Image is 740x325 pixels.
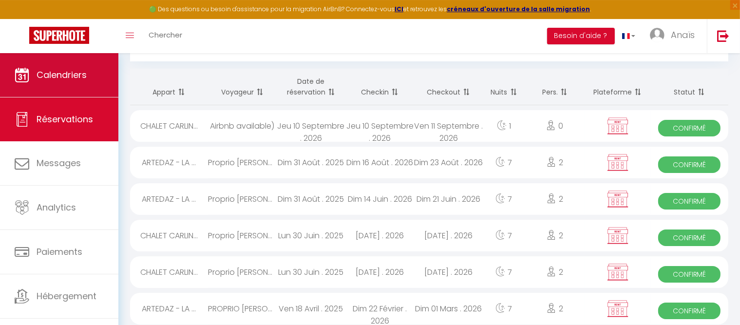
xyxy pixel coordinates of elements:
button: Besoin d'aide ? [547,28,615,44]
span: Paiements [37,246,82,258]
th: Sort by channel [585,69,650,105]
a: Chercher [141,19,190,53]
th: Sort by rentals [130,69,208,105]
a: créneaux d'ouverture de la salle migration [447,5,590,13]
span: Messages [37,157,81,169]
img: Super Booking [29,27,89,44]
th: Sort by checkout [414,69,483,105]
img: ... [650,28,664,42]
th: Sort by nights [483,69,525,105]
a: ICI [395,5,403,13]
img: logout [717,30,729,42]
a: ... Anaïs [643,19,707,53]
th: Sort by booking date [277,69,345,105]
th: Sort by checkin [345,69,414,105]
button: Ouvrir le widget de chat LiveChat [8,4,37,33]
span: Hébergement [37,290,96,302]
span: Analytics [37,201,76,213]
span: Réservations [37,113,93,125]
th: Sort by people [525,69,585,105]
th: Sort by status [650,69,728,105]
span: Anaïs [671,29,695,41]
span: Chercher [149,30,182,40]
span: Calendriers [37,69,87,81]
th: Sort by guest [208,69,277,105]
